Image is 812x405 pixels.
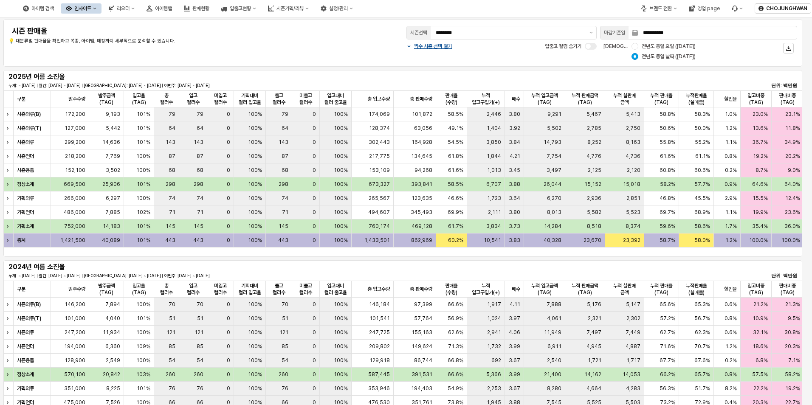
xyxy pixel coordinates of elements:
[269,282,288,296] span: 출고 컬러수
[137,181,150,188] span: 101%
[406,43,452,50] button: 짝수 시즌 선택 열기
[784,139,800,146] span: 34.9%
[137,111,150,118] span: 101%
[547,195,561,202] span: 6,270
[17,167,34,173] strong: 시즌용품
[547,167,561,174] span: 3,497
[194,139,203,146] span: 143
[544,181,561,188] span: 26,044
[486,139,501,146] span: 3,850
[368,209,390,216] span: 494,607
[102,139,120,146] span: 14,636
[448,167,463,174] span: 61.6%
[127,92,150,106] span: 입고율(TAG)
[64,209,85,216] span: 486,000
[752,139,768,146] span: 36.7%
[3,312,14,325] div: Expand row
[141,3,177,14] div: 아이템맵
[334,195,348,202] span: 100%
[3,354,14,367] div: Expand row
[642,43,696,50] span: 전년도 동일 요일 ([DATE])
[648,92,675,106] span: 누적 판매율(TAG)
[369,153,390,160] span: 217,775
[68,96,85,102] span: 발주수량
[103,3,140,14] button: 리오더
[248,167,262,174] span: 100%
[17,111,41,117] strong: 시즌의류(B)
[487,111,501,118] span: 2,446
[725,125,737,132] span: 1.2%
[587,195,601,202] span: 2,936
[725,153,737,160] span: 0.8%
[169,125,175,132] span: 64
[694,111,710,118] span: 58.3%
[609,92,640,106] span: 누적 실판매 금액
[785,111,800,118] span: 23.1%
[660,125,675,132] span: 50.6%
[412,111,432,118] span: 101,872
[775,282,800,296] span: 판매비중(TAG)
[279,139,288,146] span: 143
[367,286,390,292] span: 총 입고수량
[725,181,737,188] span: 0.9%
[3,219,14,233] div: Expand row
[323,282,348,296] span: 입고대비 컬러 출고율
[755,3,811,14] button: CHOJUNGHWAN
[334,139,348,146] span: 100%
[169,195,175,202] span: 74
[471,282,501,296] span: 누적 입고구입가(+)
[17,96,25,102] span: 구분
[697,6,720,11] div: 영업 page
[410,286,432,292] span: 총 판매수량
[61,3,101,14] button: 인사이트
[440,282,463,296] span: 판매율(수량)
[660,181,675,188] span: 58.2%
[3,135,14,149] div: Expand row
[725,167,737,174] span: 0.2%
[248,111,262,118] span: 100%
[744,282,768,296] span: 입고비중(TAG)
[753,153,768,160] span: 19.2%
[105,153,120,160] span: 7,769
[626,111,640,118] span: 5,413
[448,153,463,160] span: 61.8%
[263,3,314,14] button: 시즌기획/리뷰
[227,195,230,202] span: 0
[660,111,675,118] span: 58.8%
[197,209,203,216] span: 71
[169,167,175,174] span: 68
[17,286,25,292] span: 구분
[65,111,85,118] span: 172,200
[194,181,203,188] span: 298
[106,195,120,202] span: 6,297
[527,92,561,106] span: 누적 입고금액(TAG)
[65,139,85,146] span: 299,200
[227,125,230,132] span: 0
[766,5,807,12] p: CHOJUNGHWAN
[448,111,463,118] span: 58.5%
[179,3,214,14] button: 판매현황
[136,153,150,160] span: 100%
[197,195,203,202] span: 74
[137,209,150,216] span: 102%
[166,139,175,146] span: 143
[487,195,501,202] span: 1,723
[487,167,501,174] span: 1,013
[448,181,463,188] span: 58.5%
[369,139,390,146] span: 302,443
[248,139,262,146] span: 100%
[547,125,561,132] span: 5,502
[276,6,304,11] div: 시즌기획/리뷰
[3,368,14,381] div: Expand row
[752,181,768,188] span: 64.6%
[169,209,175,216] span: 71
[316,3,358,14] button: 설정/관리
[313,209,316,216] span: 0
[731,82,797,89] p: 단위: 백만원
[369,167,390,174] span: 153,109
[31,6,54,11] div: 아이템 검색
[785,195,800,202] span: 12.4%
[369,195,390,202] span: 265,567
